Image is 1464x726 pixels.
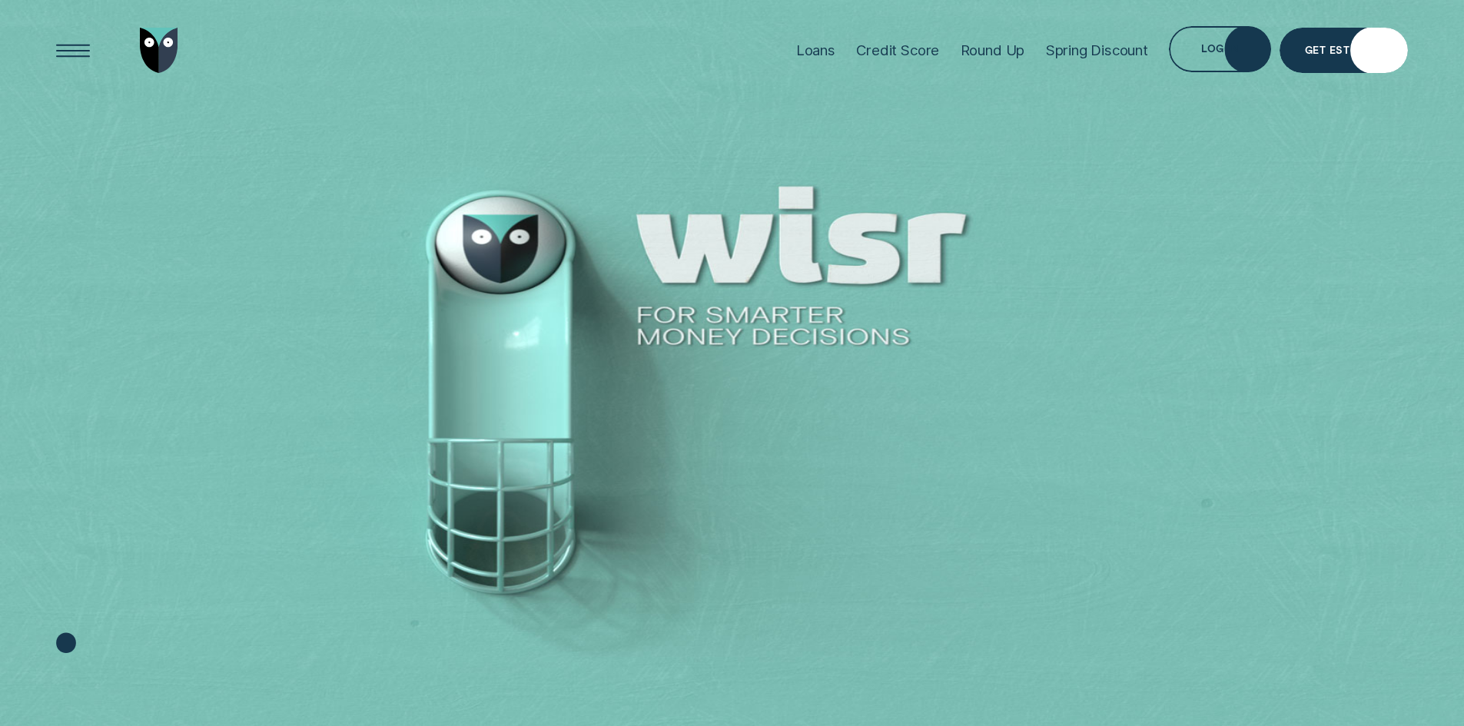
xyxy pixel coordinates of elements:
img: Wisr [140,28,178,74]
button: Open Menu [50,28,96,74]
div: Round Up [961,41,1025,59]
div: Credit Score [856,41,939,59]
a: Get Estimate [1280,28,1408,74]
div: Spring Discount [1046,41,1148,59]
div: Loans [796,41,835,59]
button: Log in [1169,26,1270,72]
